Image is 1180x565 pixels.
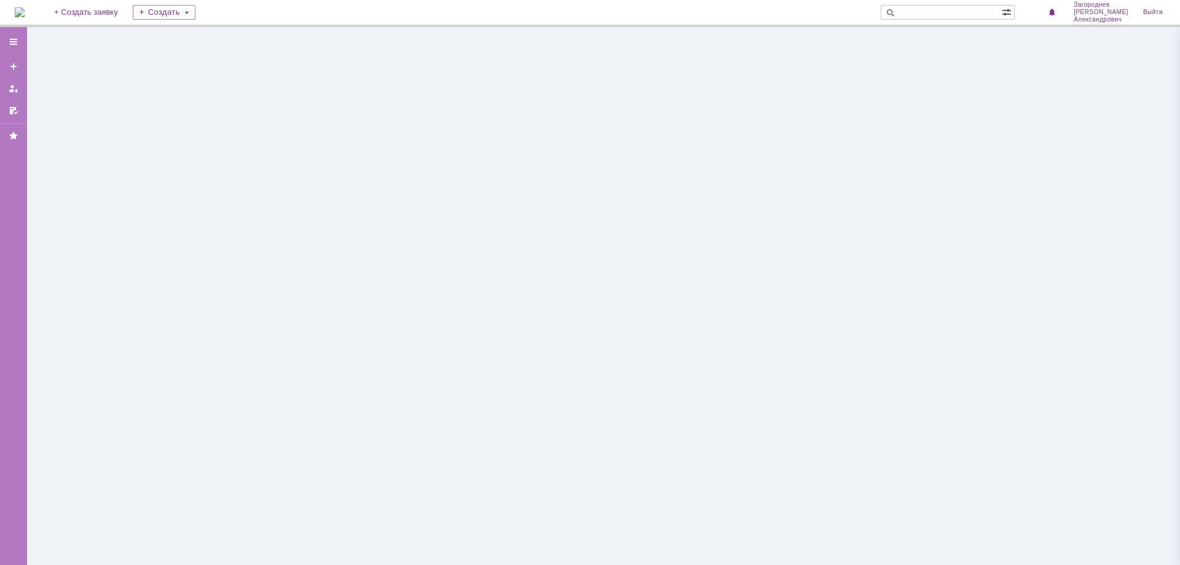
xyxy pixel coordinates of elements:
a: Перейти на домашнюю страницу [15,7,25,17]
div: Создать [133,5,195,20]
a: Создать заявку [4,57,23,76]
span: [PERSON_NAME] [1074,9,1128,16]
span: Загороднев [1074,1,1128,9]
a: Мои заявки [4,79,23,98]
img: logo [15,7,25,17]
span: Расширенный поиск [1002,6,1014,17]
a: Мои согласования [4,101,23,121]
span: Александрович [1074,16,1128,23]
